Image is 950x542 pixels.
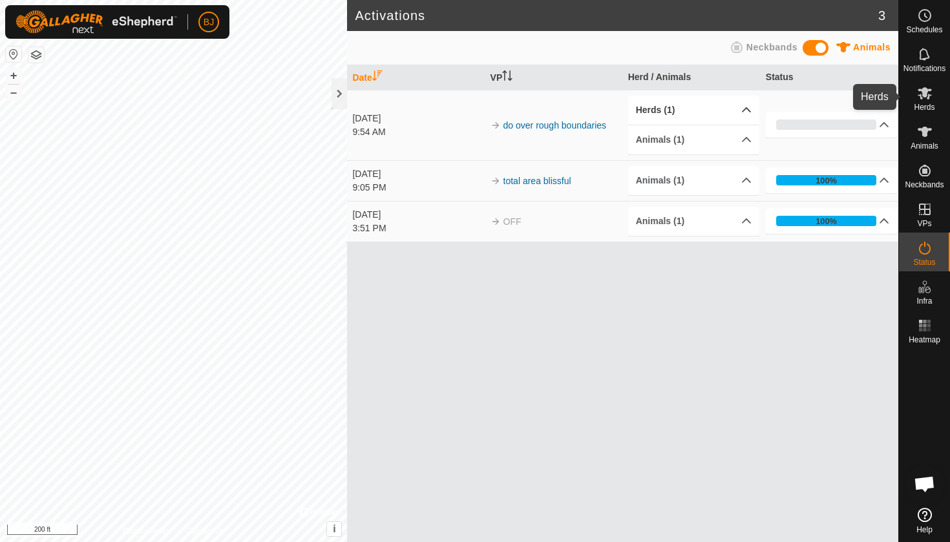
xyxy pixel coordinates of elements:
th: Herd / Animals [623,65,761,90]
h2: Activations [355,8,878,23]
p-accordion-header: Animals (1) [628,166,760,195]
th: Date [347,65,485,90]
div: [DATE] [352,112,484,125]
span: Neckbands [746,42,797,52]
span: OFF [503,216,522,227]
div: 3:51 PM [352,222,484,235]
img: arrow [491,176,501,186]
img: arrow [491,216,501,227]
div: 100% [816,174,837,187]
span: VPs [917,220,931,227]
span: BJ [204,16,214,29]
a: total area blissful [503,176,571,186]
span: Schedules [906,26,942,34]
p-accordion-header: 100% [766,167,898,193]
span: Animals [911,142,938,150]
img: arrow [491,120,501,130]
span: Notifications [903,65,945,72]
p-accordion-header: 100% [766,208,898,234]
p-sorticon: Activate to sort [502,72,512,83]
span: Infra [916,297,932,305]
a: Help [899,503,950,539]
p-sorticon: Activate to sort [372,72,383,83]
div: 100% [776,216,877,226]
th: Status [761,65,898,90]
div: 100% [816,215,837,227]
p-accordion-header: 0% [766,112,898,138]
img: Gallagher Logo [16,10,177,34]
span: Help [916,526,933,534]
button: Reset Map [6,47,21,62]
a: Contact Us [186,525,224,537]
span: Status [913,258,935,266]
div: 9:54 AM [352,125,484,139]
div: 100% [776,175,877,185]
div: Open chat [905,464,944,503]
button: – [6,85,21,100]
p-accordion-header: Animals (1) [628,125,760,154]
a: do over rough boundaries [503,120,607,130]
span: 3 [878,6,885,25]
button: i [327,522,341,536]
div: 9:05 PM [352,181,484,194]
button: Map Layers [28,47,44,63]
span: Animals [853,42,891,52]
a: Privacy Policy [123,525,171,537]
span: Herds [914,103,934,111]
div: 0% [776,120,877,130]
span: Neckbands [905,181,944,189]
span: i [333,523,335,534]
button: + [6,68,21,83]
th: VP [485,65,623,90]
span: Heatmap [909,336,940,344]
p-accordion-header: Animals (1) [628,207,760,236]
div: [DATE] [352,167,484,181]
div: [DATE] [352,208,484,222]
p-accordion-header: Herds (1) [628,96,760,125]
